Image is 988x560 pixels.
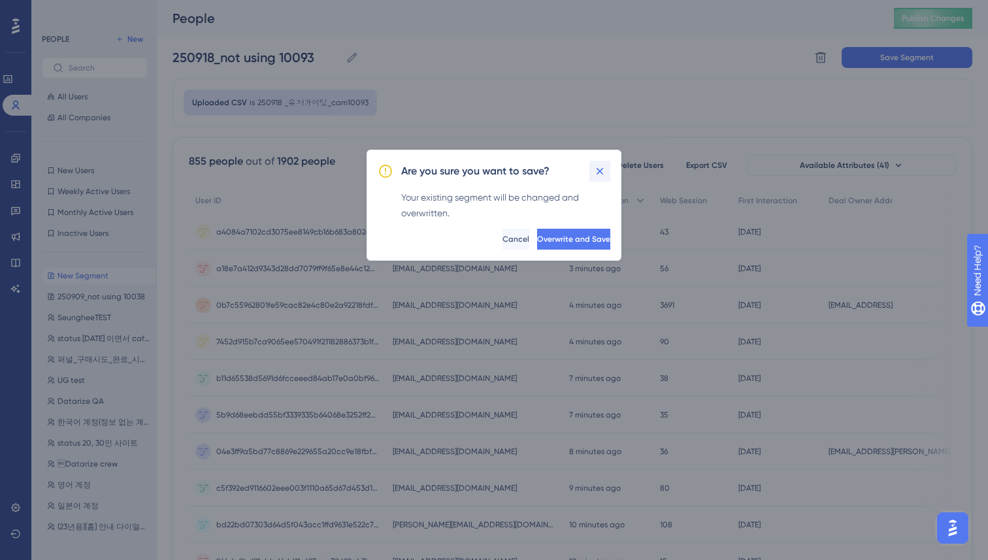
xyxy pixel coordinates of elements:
iframe: UserGuiding AI Assistant Launcher [933,508,972,548]
span: Need Help? [31,3,82,19]
div: Your existing segment will be changed and overwritten. [401,189,610,221]
span: Cancel [502,234,529,244]
h2: Are you sure you want to save? [401,163,550,179]
span: Overwrite and Save [537,234,610,244]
